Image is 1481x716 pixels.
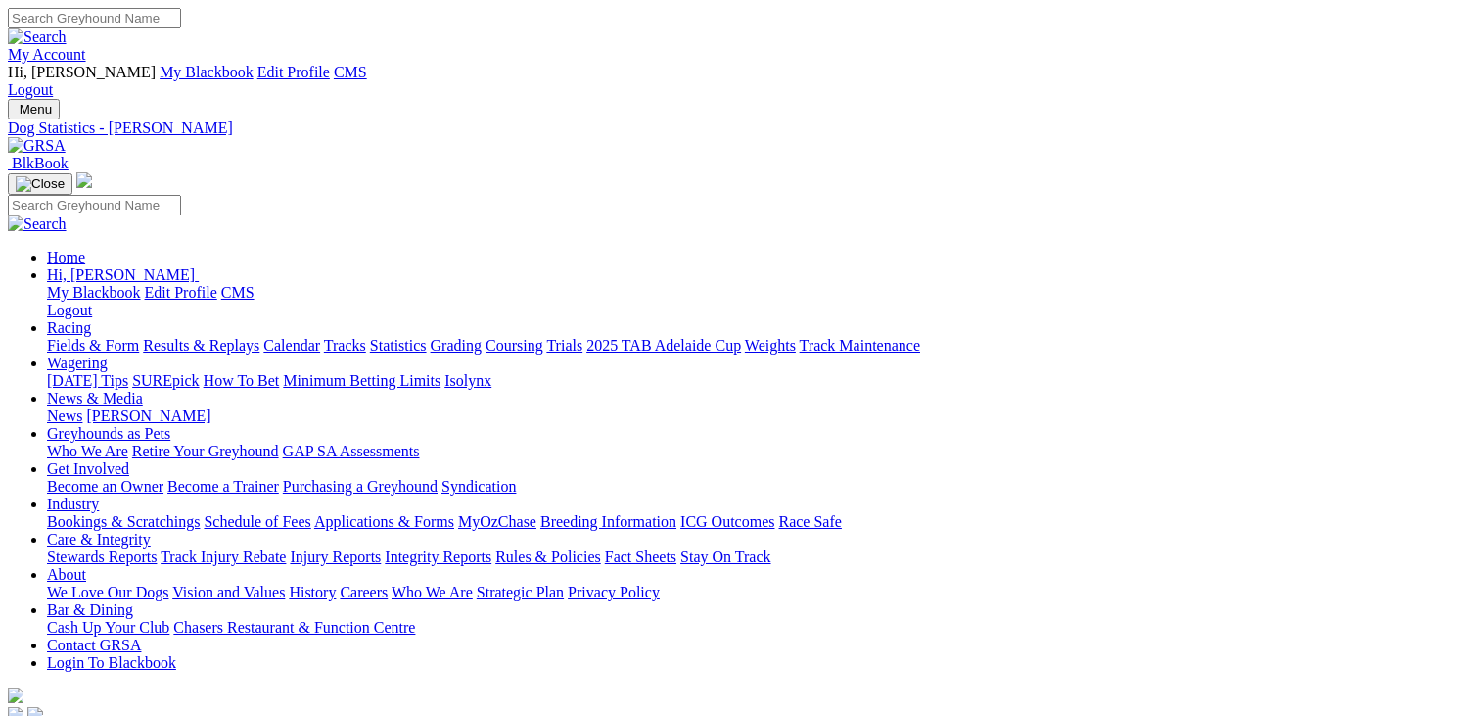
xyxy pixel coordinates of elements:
[204,513,310,530] a: Schedule of Fees
[145,284,217,301] a: Edit Profile
[47,601,133,618] a: Bar & Dining
[283,478,438,495] a: Purchasing a Greyhound
[495,549,601,565] a: Rules & Policies
[8,81,53,98] a: Logout
[47,284,1473,319] div: Hi, [PERSON_NAME]
[47,549,1473,566] div: Care & Integrity
[8,64,156,80] span: Hi, [PERSON_NAME]
[47,443,128,459] a: Who We Are
[47,654,176,671] a: Login To Blackbook
[680,513,774,530] a: ICG Outcomes
[586,337,741,354] a: 2025 TAB Adelaide Cup
[47,460,129,477] a: Get Involved
[370,337,427,354] a: Statistics
[47,549,157,565] a: Stewards Reports
[173,619,415,636] a: Chasers Restaurant & Function Centre
[800,337,920,354] a: Track Maintenance
[143,337,259,354] a: Results & Replays
[540,513,676,530] a: Breeding Information
[47,513,1473,531] div: Industry
[8,688,23,703] img: logo-grsa-white.png
[477,584,564,600] a: Strategic Plan
[160,64,254,80] a: My Blackbook
[132,372,199,389] a: SUREpick
[8,8,181,28] input: Search
[47,531,151,548] a: Care & Integrity
[47,637,141,653] a: Contact GRSA
[283,443,420,459] a: GAP SA Assessments
[8,99,60,119] button: Toggle navigation
[47,249,85,265] a: Home
[324,337,366,354] a: Tracks
[132,443,279,459] a: Retire Your Greyhound
[458,513,536,530] a: MyOzChase
[257,64,330,80] a: Edit Profile
[86,407,210,424] a: [PERSON_NAME]
[8,173,72,195] button: Toggle navigation
[546,337,582,354] a: Trials
[47,302,92,318] a: Logout
[204,372,280,389] a: How To Bet
[8,155,69,171] a: BlkBook
[47,566,86,583] a: About
[47,284,141,301] a: My Blackbook
[47,478,1473,496] div: Get Involved
[441,478,516,495] a: Syndication
[16,176,65,192] img: Close
[8,64,1473,99] div: My Account
[605,549,676,565] a: Fact Sheets
[778,513,841,530] a: Race Safe
[8,28,67,46] img: Search
[444,372,491,389] a: Isolynx
[680,549,770,565] a: Stay On Track
[486,337,543,354] a: Coursing
[47,372,1473,390] div: Wagering
[76,172,92,188] img: logo-grsa-white.png
[47,337,139,354] a: Fields & Form
[392,584,473,600] a: Who We Are
[283,372,440,389] a: Minimum Betting Limits
[47,372,128,389] a: [DATE] Tips
[47,584,168,600] a: We Love Our Dogs
[161,549,286,565] a: Track Injury Rebate
[263,337,320,354] a: Calendar
[334,64,367,80] a: CMS
[167,478,279,495] a: Become a Trainer
[47,584,1473,601] div: About
[8,215,67,233] img: Search
[8,137,66,155] img: GRSA
[221,284,255,301] a: CMS
[8,119,1473,137] a: Dog Statistics - [PERSON_NAME]
[745,337,796,354] a: Weights
[47,319,91,336] a: Racing
[47,407,82,424] a: News
[20,102,52,117] span: Menu
[431,337,482,354] a: Grading
[47,513,200,530] a: Bookings & Scratchings
[47,266,199,283] a: Hi, [PERSON_NAME]
[47,619,1473,637] div: Bar & Dining
[8,195,181,215] input: Search
[47,443,1473,460] div: Greyhounds as Pets
[47,266,195,283] span: Hi, [PERSON_NAME]
[47,390,143,406] a: News & Media
[340,584,388,600] a: Careers
[568,584,660,600] a: Privacy Policy
[47,407,1473,425] div: News & Media
[47,425,170,442] a: Greyhounds as Pets
[47,496,99,512] a: Industry
[47,619,169,636] a: Cash Up Your Club
[172,584,285,600] a: Vision and Values
[47,337,1473,355] div: Racing
[385,549,491,565] a: Integrity Reports
[290,549,381,565] a: Injury Reports
[289,584,336,600] a: History
[47,355,108,371] a: Wagering
[12,155,69,171] span: BlkBook
[314,513,454,530] a: Applications & Forms
[8,46,86,63] a: My Account
[47,478,163,495] a: Become an Owner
